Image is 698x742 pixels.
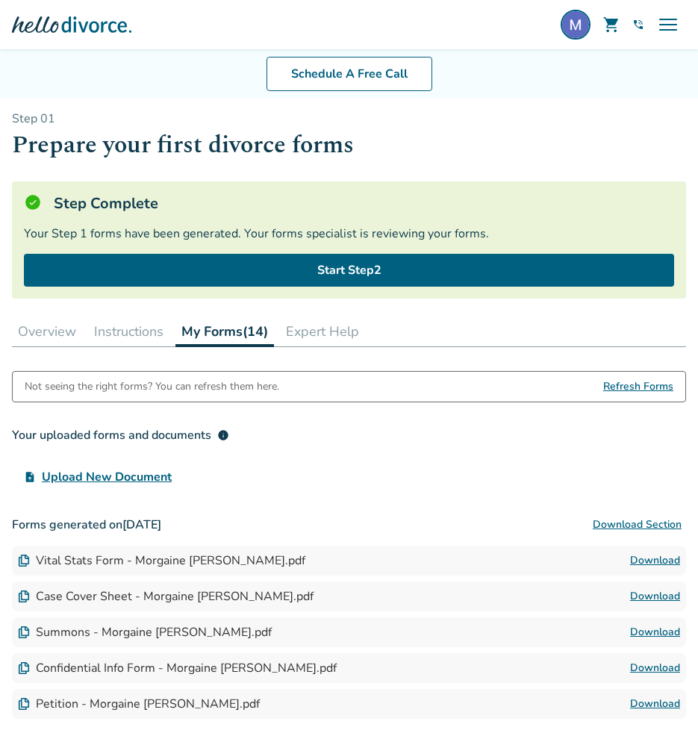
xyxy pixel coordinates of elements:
[656,13,680,37] span: menu
[603,372,673,402] span: Refresh Forms
[630,587,680,605] a: Download
[18,555,30,567] img: Document
[12,510,686,540] h3: Forms generated on [DATE]
[54,193,158,213] h5: Step Complete
[588,510,686,540] button: Download Section
[18,552,305,569] div: Vital Stats Form - Morgaine [PERSON_NAME].pdf
[12,426,229,444] div: Your uploaded forms and documents
[18,590,30,602] img: Document
[12,127,686,163] h1: Prepare your first divorce forms
[18,626,30,638] img: Document
[630,623,680,641] a: Download
[630,552,680,570] a: Download
[602,16,620,34] span: shopping_cart
[630,659,680,677] a: Download
[18,624,272,640] div: Summons - Morgaine [PERSON_NAME].pdf
[561,10,591,40] img: Morgaine Salazar
[42,468,172,486] span: Upload New Document
[24,225,674,242] div: Your Step 1 forms have been generated. Your forms specialist is reviewing your forms.
[18,660,337,676] div: Confidential Info Form - Morgaine [PERSON_NAME].pdf
[175,317,274,347] button: My Forms(14)
[267,57,432,91] a: Schedule A Free Call
[25,372,279,402] div: Not seeing the right forms? You can refresh them here.
[217,429,229,441] span: info
[88,317,169,346] button: Instructions
[24,471,36,483] span: upload_file
[18,588,314,605] div: Case Cover Sheet - Morgaine [PERSON_NAME].pdf
[18,662,30,674] img: Document
[18,696,260,712] div: Petition - Morgaine [PERSON_NAME].pdf
[632,19,644,31] a: phone_in_talk
[623,670,698,742] iframe: Chat Widget
[18,698,30,710] img: Document
[12,317,82,346] button: Overview
[12,110,686,127] p: Step 0 1
[24,254,674,287] a: Start Step2
[280,317,365,346] button: Expert Help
